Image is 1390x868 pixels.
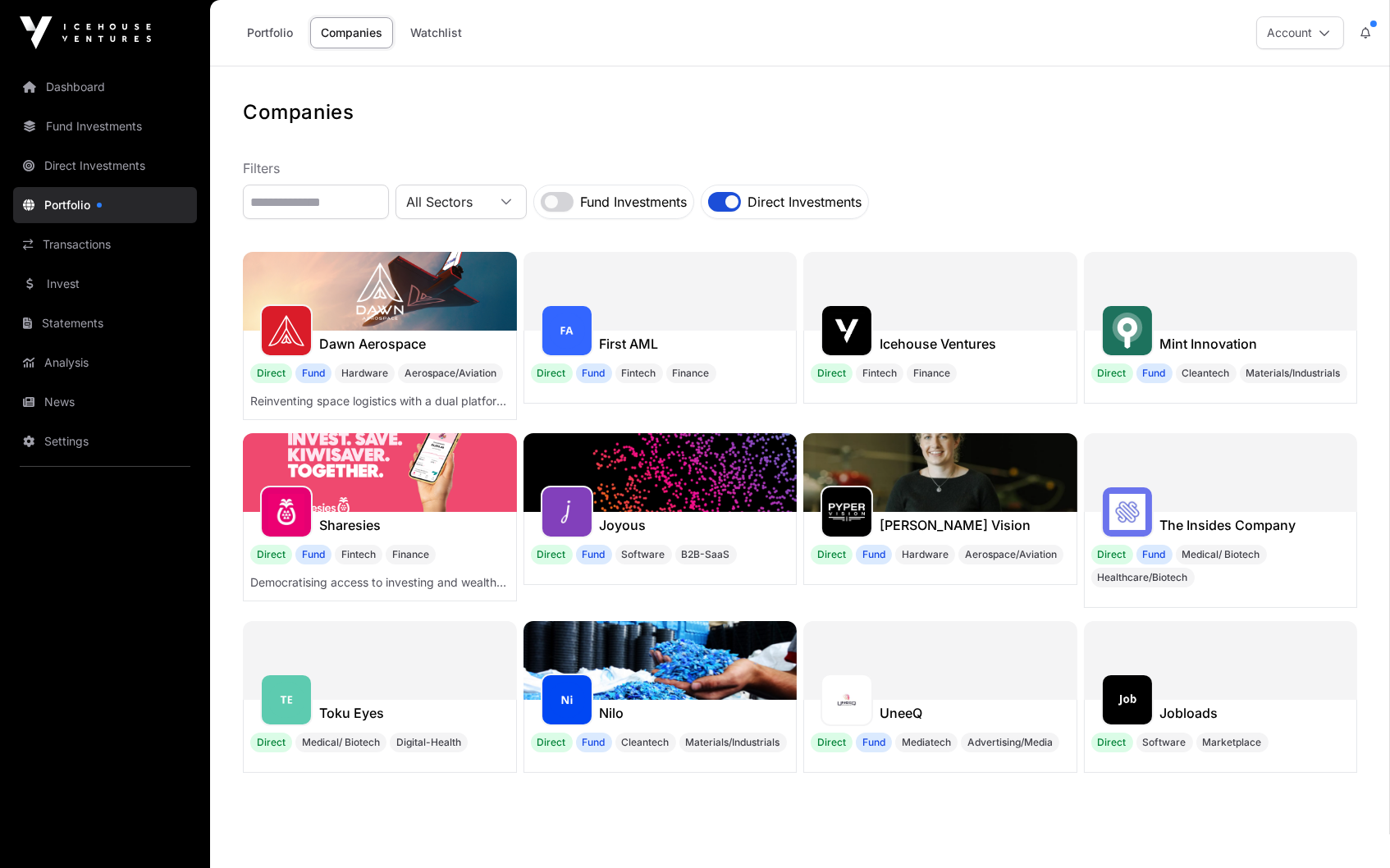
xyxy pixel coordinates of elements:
[829,494,865,530] img: output-onlinepngtools---2025-02-10T150915.629.png
[531,545,573,564] span: Direct
[856,545,892,564] span: Fund
[902,548,949,561] span: Hardware
[829,313,865,349] img: 1d91eb80-55a0-4420-b6c5-9d552519538f.png
[967,736,1053,749] span: Advertising/Media
[1160,515,1296,535] a: The Insides Company
[1109,682,1145,718] img: jobloads248.png
[549,313,585,349] img: first-aml176.png
[862,367,897,380] span: Fintech
[913,367,950,380] span: Finance
[576,545,612,564] span: Fund
[236,17,304,48] a: Portfolio
[268,682,304,718] img: toku-eyes267.png
[243,158,1357,178] p: Filters
[1091,733,1133,752] span: Direct
[250,733,292,752] span: Direct
[622,367,656,380] span: Fintech
[396,736,461,749] span: Digital-Health
[1160,334,1258,354] a: Mint Innovation
[243,433,517,512] img: Sharesies
[576,363,612,383] span: Fund
[13,226,197,263] a: Transactions
[310,17,393,48] a: Companies
[319,334,426,354] a: Dawn Aerospace
[880,334,996,354] h1: Icehouse Ventures
[1098,571,1188,584] span: Healthcare/Biotech
[856,733,892,752] span: Fund
[1203,736,1262,749] span: Marketplace
[13,187,197,223] a: Portfolio
[600,515,647,535] a: Joyous
[524,433,798,512] img: Joyous
[1091,545,1133,564] span: Direct
[295,363,331,383] span: Fund
[20,16,151,49] img: Icehouse Ventures Logo
[250,574,510,591] p: Democratising access to investing and wealth-building.
[1308,789,1390,868] iframe: Chat Widget
[549,682,585,718] img: nilo164.png
[13,148,197,184] a: Direct Investments
[250,363,292,383] span: Direct
[1182,367,1230,380] span: Cleantech
[811,733,853,752] span: Direct
[319,703,384,723] a: Toku Eyes
[13,305,197,341] a: Statements
[1136,545,1173,564] span: Fund
[13,69,197,105] a: Dashboard
[13,423,197,459] a: Settings
[268,494,304,530] img: sharesies_logo.jpeg
[622,736,670,749] span: Cleantech
[1160,703,1219,723] a: Jobloads
[1256,16,1344,49] button: Account
[341,367,388,380] span: Hardware
[13,384,197,420] a: News
[405,367,496,380] span: Aerospace/Aviation
[1246,367,1341,380] span: Materials/Industrials
[400,17,473,48] a: Watchlist
[531,363,573,383] span: Direct
[600,703,624,723] a: Nilo
[803,433,1077,512] img: Pyper Vision
[243,252,517,331] a: Dawn Aerospace
[524,621,798,700] img: Nilo
[811,545,853,564] span: Direct
[243,99,1357,126] h1: Companies
[341,548,376,561] span: Fintech
[319,515,381,535] h1: Sharesies
[673,367,710,380] span: Finance
[268,313,304,349] img: Dawn-Icon.svg
[1143,736,1187,749] span: Software
[576,733,612,752] span: Fund
[829,682,865,718] img: images.jpeg
[1109,494,1145,530] img: the_insides_company_logo.jpeg
[392,548,429,561] span: Finance
[880,703,922,723] a: UneeQ
[13,345,197,381] a: Analysis
[600,334,659,354] a: First AML
[13,266,197,302] a: Invest
[531,733,573,752] span: Direct
[1091,363,1133,383] span: Direct
[549,494,585,530] img: output-onlinepngtools---2025-05-12T225325.223.png
[811,363,853,383] span: Direct
[682,548,730,561] span: B2B-SaaS
[13,108,197,144] a: Fund Investments
[295,545,331,564] span: Fund
[622,548,665,561] span: Software
[250,393,510,409] p: Reinventing space logistics with a dual platform of hypersonic spaceplanes and green satellite pr...
[686,736,780,749] span: Materials/Industrials
[748,192,862,212] label: Direct Investments
[880,515,1031,535] a: [PERSON_NAME] Vision
[902,736,951,749] span: Mediatech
